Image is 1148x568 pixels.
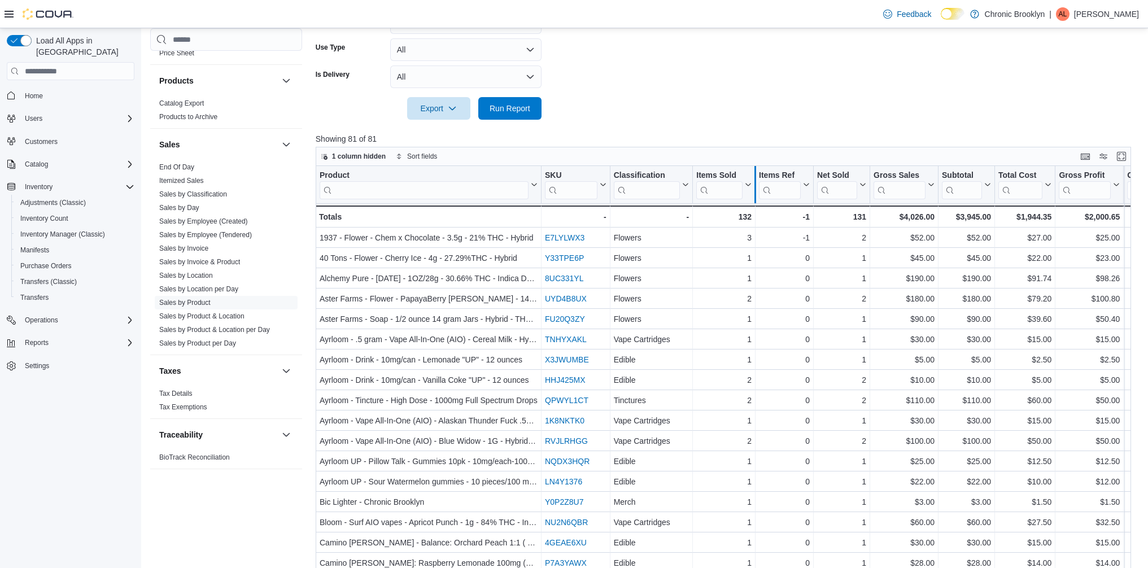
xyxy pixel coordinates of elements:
div: 0 [759,353,810,366]
div: 3 [696,231,752,244]
div: Items Sold [696,171,743,181]
a: Sales by Product [159,299,211,307]
div: $1,944.35 [998,210,1051,224]
button: Users [2,111,139,126]
button: Inventory Count [11,211,139,226]
div: 1937 - Flower - Chem x Chocolate - 3.5g - 21% THC - Hybrid [320,231,538,244]
span: Reports [25,338,49,347]
span: Customers [25,137,58,146]
div: $52.00 [942,231,991,244]
span: Inventory [25,182,53,191]
a: End Of Day [159,163,194,171]
div: 2 [817,231,866,244]
button: Taxes [280,364,293,378]
button: Reports [20,336,53,349]
div: $15.00 [998,333,1051,346]
button: Adjustments (Classic) [11,195,139,211]
span: Home [25,91,43,101]
div: $22.00 [998,251,1051,265]
div: 0 [759,333,810,346]
a: Purchase Orders [16,259,76,273]
span: Sales by Product & Location [159,312,245,321]
div: Ayrloom - Vape All-In-One (AIO) - Alaskan Thunder Fuck .5g - Sativa [320,414,538,427]
div: Net Sold [817,171,857,199]
a: Sales by Invoice & Product [159,258,240,266]
a: Tax Details [159,390,193,397]
p: | [1049,7,1051,21]
h3: Taxes [159,365,181,377]
a: E7LYLWX3 [545,233,584,242]
div: 40 Tons - Flower - Cherry Ice - 4g - 27.29%THC - Hybrid [320,251,538,265]
span: Operations [25,316,58,325]
a: Sales by Employee (Created) [159,217,248,225]
span: Itemized Sales [159,176,204,185]
span: Inventory Manager (Classic) [20,230,105,239]
div: Aster Farms - Soap - 1/2 ounce 14 gram Jars - Hybrid - THC 24% [320,312,538,326]
span: Home [20,88,134,102]
a: Customers [20,135,62,148]
span: Inventory [20,180,134,194]
a: NQDX3HQR [545,457,590,466]
div: $45.00 [942,251,991,265]
div: 2 [696,373,752,387]
div: Items Ref [759,171,801,199]
a: NU2N6QBR [545,518,588,527]
div: Product [320,171,529,181]
div: Vape Cartridges [613,434,689,448]
div: Aster Farms - Flower - PapayaBerry [PERSON_NAME] - 14g/ Half Ounce - Sativa - THC 21% [320,292,538,305]
div: 0 [759,272,810,285]
div: 2 [696,292,752,305]
a: Products to Archive [159,113,217,121]
div: Sales [150,160,302,355]
span: Manifests [16,243,134,257]
button: Catalog [2,156,139,172]
div: $60.00 [998,394,1051,407]
div: Totals [319,210,538,224]
a: Home [20,89,47,103]
span: Sales by Employee (Created) [159,217,248,226]
a: 8UC331YL [545,274,584,283]
div: 0 [759,414,810,427]
a: Sales by Classification [159,190,227,198]
span: Sales by Product per Day [159,339,236,348]
span: Users [20,112,134,125]
button: SKU [545,171,606,199]
div: $27.00 [998,231,1051,244]
div: Ayrloom - Drink - 10mg/can - Lemonade "UP" - 12 ounces [320,353,538,366]
span: Adjustments (Classic) [20,198,86,207]
div: 0 [759,292,810,305]
div: $110.00 [874,394,935,407]
div: $3,945.00 [942,210,991,224]
span: Inventory Count [20,214,68,223]
div: 2 [817,373,866,387]
span: Users [25,114,42,123]
div: Alchemy Pure - [DATE] - 1OZ/28g - 30.66% THC - Indica Dom Hybrid [320,272,538,285]
button: All [390,65,542,88]
a: Sales by Location per Day [159,285,238,293]
div: $2.50 [998,353,1051,366]
div: 1 [817,312,866,326]
p: [PERSON_NAME] [1074,7,1139,21]
button: Users [20,112,47,125]
span: Price Sheet [159,49,194,58]
div: $2,000.65 [1059,210,1120,224]
span: Purchase Orders [16,259,134,273]
span: Feedback [897,8,931,20]
span: Transfers [20,293,49,302]
div: Classification [613,171,680,181]
button: Display options [1097,150,1110,163]
div: 1 [817,333,866,346]
button: Subtotal [942,171,991,199]
a: Tax Exemptions [159,403,207,411]
p: Showing 81 of 81 [316,133,1139,145]
a: Sales by Employee (Tendered) [159,231,252,239]
span: Catalog Export [159,99,204,108]
button: Manifests [11,242,139,258]
div: $91.74 [998,272,1051,285]
span: Purchase Orders [20,261,72,270]
span: Adjustments (Classic) [16,196,134,209]
div: Total Cost [998,171,1042,199]
span: End Of Day [159,163,194,172]
div: $15.00 [998,414,1051,427]
a: X3JWUMBE [545,355,589,364]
